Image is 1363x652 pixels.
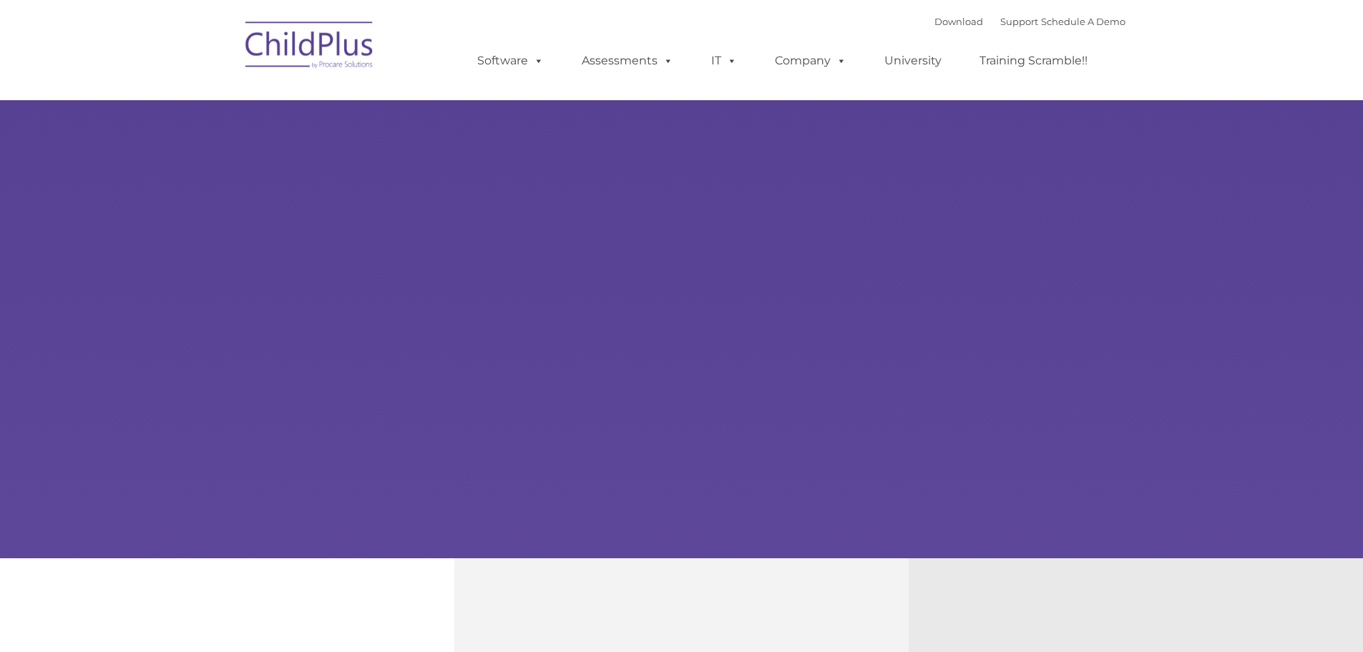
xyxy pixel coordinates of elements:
[1000,16,1038,27] a: Support
[238,11,381,83] img: ChildPlus by Procare Solutions
[463,47,558,75] a: Software
[934,16,983,27] a: Download
[567,47,688,75] a: Assessments
[870,47,956,75] a: University
[934,16,1125,27] font: |
[965,47,1102,75] a: Training Scramble!!
[697,47,751,75] a: IT
[1041,16,1125,27] a: Schedule A Demo
[761,47,861,75] a: Company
